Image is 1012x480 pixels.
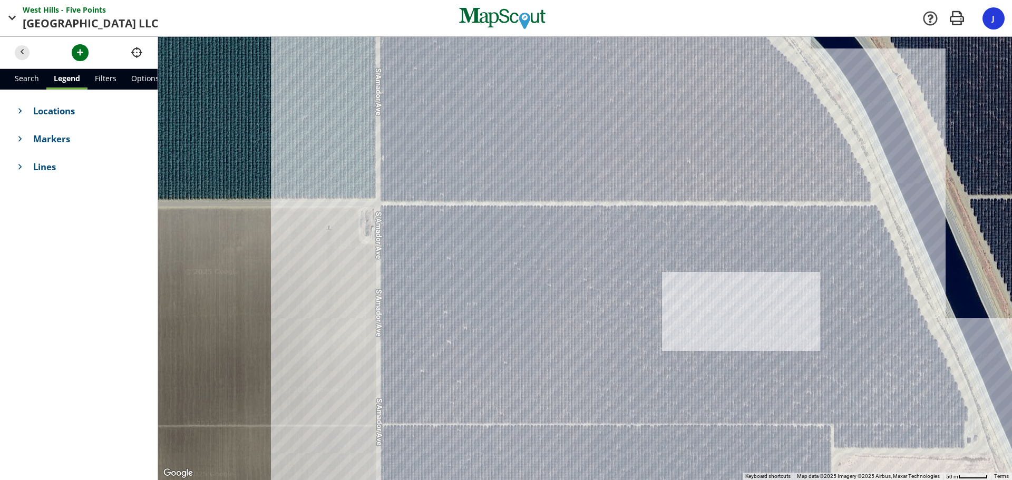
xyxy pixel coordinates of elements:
span: Locations [33,104,143,117]
img: Google [161,466,196,480]
span: [GEOGRAPHIC_DATA] [23,15,139,32]
button: Keyboard shortcuts [745,473,791,480]
a: Terms [994,473,1009,479]
span: J [992,13,995,23]
a: Legend [46,69,87,90]
a: Open this area in Google Maps (opens a new window) [161,466,196,480]
span: West Hills - Five [23,4,83,15]
a: Support Docs [922,10,939,27]
a: Search [7,69,46,90]
span: Lines [33,160,143,173]
span: Markers [33,132,143,145]
img: MapScout [458,4,547,33]
span: Points [83,4,106,15]
button: Map Scale: 50 m per 52 pixels [943,473,991,480]
a: Filters [87,69,124,90]
span: Map data ©2025 Imagery ©2025 Airbus, Maxar Technologies [797,473,940,479]
a: Options [124,69,167,90]
span: 50 m [946,474,958,479]
span: LLC [139,15,158,32]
